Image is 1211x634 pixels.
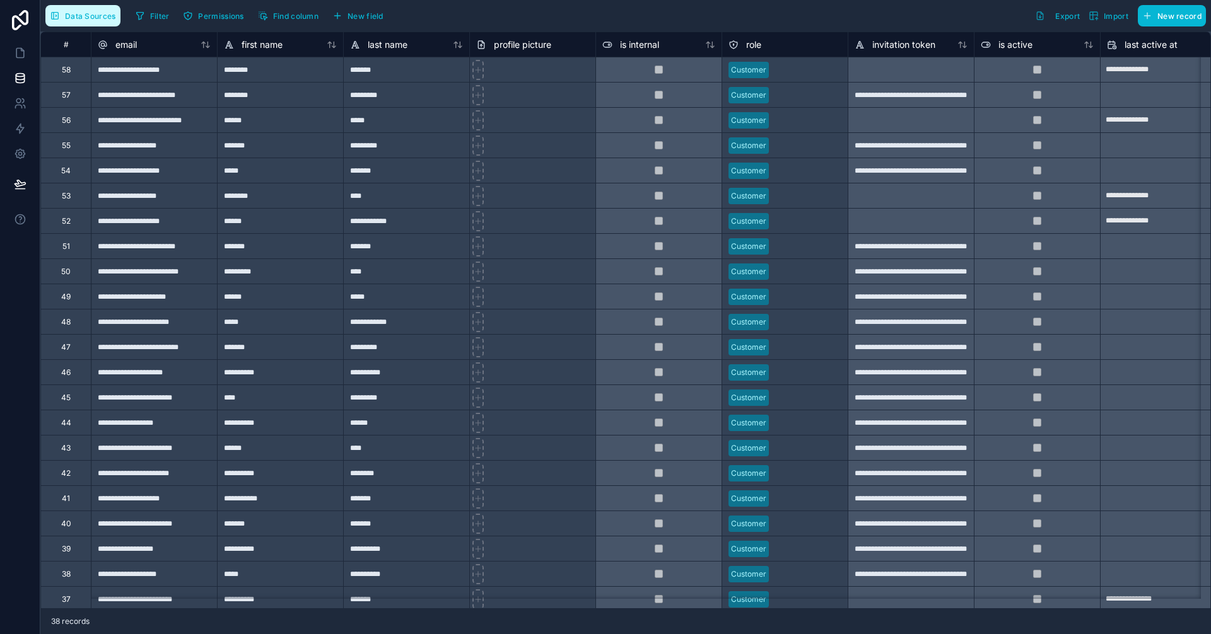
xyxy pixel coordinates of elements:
[62,241,70,251] div: 51
[1138,5,1206,26] button: New record
[273,11,319,21] span: Find column
[731,392,766,403] div: Customer
[178,6,253,25] a: Permissions
[731,568,766,580] div: Customer
[731,493,766,504] div: Customer
[61,393,71,403] div: 45
[494,38,551,51] span: profile picture
[131,6,174,25] button: Filter
[1031,5,1084,26] button: Export
[61,342,71,352] div: 47
[115,38,137,51] span: email
[731,367,766,378] div: Customer
[45,5,120,26] button: Data Sources
[61,267,71,277] div: 50
[731,140,766,151] div: Customer
[62,594,71,604] div: 37
[65,11,116,21] span: Data Sources
[198,11,243,21] span: Permissions
[368,38,407,51] span: last name
[62,569,71,579] div: 38
[61,468,71,478] div: 42
[62,90,71,100] div: 57
[328,6,388,25] button: New field
[1084,5,1133,26] button: Import
[746,38,761,51] span: role
[62,191,71,201] div: 53
[731,266,766,277] div: Customer
[254,6,323,25] button: Find column
[731,190,766,202] div: Customer
[1104,11,1128,21] span: Import
[731,342,766,353] div: Customer
[178,6,248,25] button: Permissions
[61,292,71,302] div: 49
[61,166,71,176] div: 54
[731,417,766,429] div: Customer
[61,418,71,428] div: 44
[61,367,71,378] div: 46
[348,11,383,21] span: New field
[1157,11,1202,21] span: New record
[62,115,71,125] div: 56
[731,442,766,454] div: Customer
[731,316,766,328] div: Customer
[731,518,766,529] div: Customer
[51,616,90,626] span: 38 records
[731,241,766,252] div: Customer
[1125,38,1178,51] span: last active at
[62,544,71,554] div: 39
[62,65,71,75] div: 58
[1133,5,1206,26] a: New record
[731,216,766,227] div: Customer
[1055,11,1080,21] span: Export
[150,11,170,21] span: Filter
[62,216,71,226] div: 52
[50,40,81,49] div: #
[242,38,283,51] span: first name
[61,519,71,529] div: 40
[61,443,71,453] div: 43
[731,594,766,605] div: Customer
[731,543,766,555] div: Customer
[62,141,71,151] div: 55
[620,38,659,51] span: is internal
[731,165,766,176] div: Customer
[62,493,70,504] div: 41
[731,64,766,76] div: Customer
[998,38,1033,51] span: is active
[872,38,935,51] span: invitation token
[731,115,766,126] div: Customer
[731,468,766,479] div: Customer
[731,89,766,101] div: Customer
[731,291,766,303] div: Customer
[61,317,71,327] div: 48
